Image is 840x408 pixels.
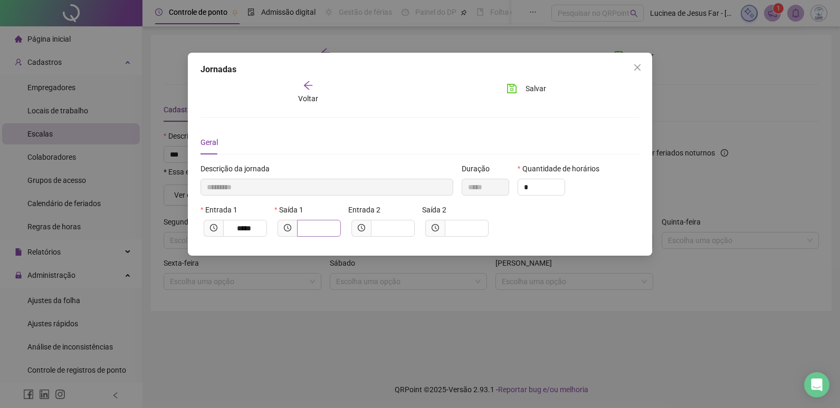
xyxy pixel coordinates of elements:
div: Geral [201,137,218,148]
span: arrow-left [303,80,313,91]
div: Jornadas [201,63,639,76]
span: Voltar [298,94,318,103]
label: Duração [462,163,497,174]
button: Close [629,59,646,76]
label: Saída 1 [274,204,310,216]
span: clock-circle [284,224,291,231]
span: Salvar [526,83,546,94]
span: Descrição da jornada [201,163,270,174]
span: save [507,83,517,94]
button: Salvar [499,80,554,97]
label: Saída 2 [422,204,453,216]
label: Entrada 1 [201,204,244,216]
span: clock-circle [358,224,365,231]
span: close [633,63,642,72]
div: Open Intercom Messenger [804,372,829,397]
label: Entrada 2 [348,204,387,216]
label: Quantidade de horários [518,163,606,174]
span: clock-circle [210,224,217,231]
span: clock-circle [432,224,439,231]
